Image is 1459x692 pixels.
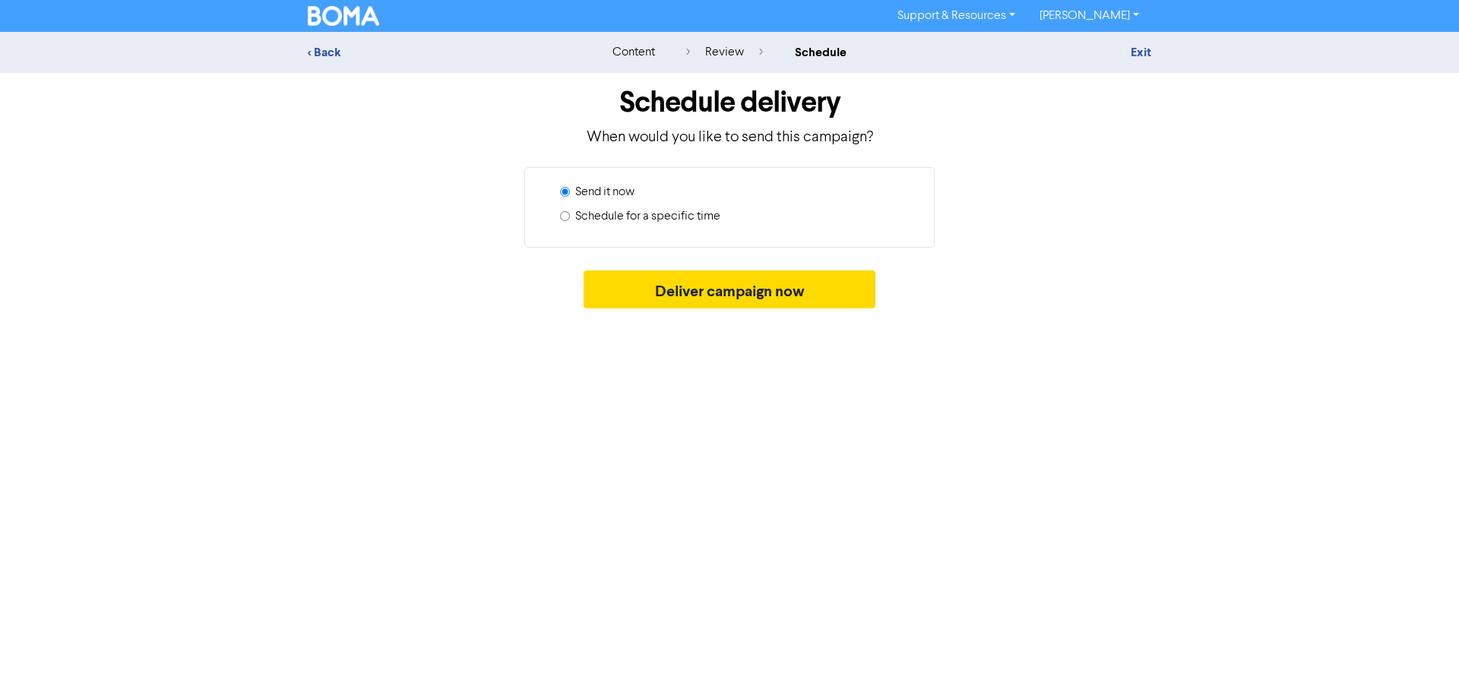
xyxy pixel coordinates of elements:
[795,43,847,62] div: schedule
[308,85,1151,120] h1: Schedule delivery
[885,4,1027,28] a: Support & Resources
[584,270,876,308] button: Deliver campaign now
[308,43,574,62] div: < Back
[686,43,763,62] div: review
[612,43,655,62] div: content
[1027,4,1151,28] a: [PERSON_NAME]
[1131,45,1151,60] a: Exit
[308,126,1151,149] p: When would you like to send this campaign?
[575,207,720,226] label: Schedule for a specific time
[308,6,379,26] img: BOMA Logo
[575,183,635,201] label: Send it now
[1383,619,1459,692] iframe: Chat Widget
